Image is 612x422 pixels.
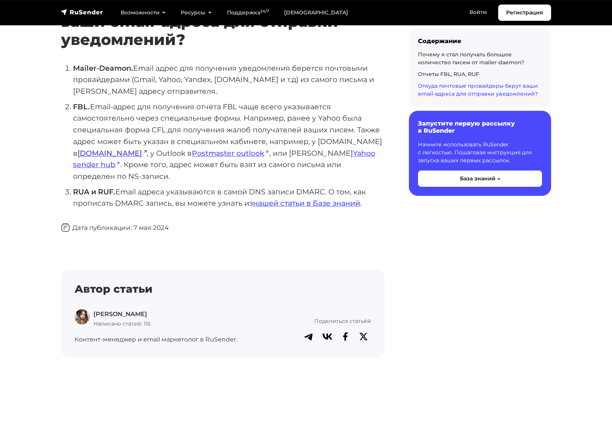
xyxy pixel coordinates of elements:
[418,171,542,187] button: База знаний →
[73,186,385,209] li: Email адреса указываются в самой DNS записи DMARC. О том, как прописать DMARC запись, вы можете у...
[192,149,269,158] a: Postmaster outlook
[113,5,173,20] a: Возможности
[219,5,276,20] a: Поддержка24/7
[78,149,147,158] a: [DOMAIN_NAME]
[75,335,244,344] p: Контент-менеджер и email маркетолог в RuSender.
[73,64,133,73] strong: Mailer-Deamon.
[93,320,151,327] span: Написано статей: 115
[173,5,219,20] a: Ресурсы
[253,199,360,208] a: нашей статьи в Базе знаний
[73,187,115,196] strong: RUA и RUF.
[61,223,70,232] img: Дата публикации
[253,317,371,325] p: Поделиться статьёй
[73,62,385,97] li: Email адрес для получения уведомления берется почтовыми провайдерами (Gmail, Yahoo, Yandex, [DOMA...
[73,102,90,111] strong: FBL.
[73,101,385,182] li: Email-адрес для получения отчета FBL чаще всего указывается самостоятельно через специальные форм...
[418,120,542,134] h6: Запустите первую рассылку в RuSender
[498,5,551,21] a: Регистрация
[409,111,551,195] a: Запустите первую рассылку в RuSender Начните использовать RuSender с легкостью. Пошаговая инструк...
[462,5,494,20] a: Войти
[276,5,356,20] a: [DEMOGRAPHIC_DATA]
[93,309,151,319] p: [PERSON_NAME]
[61,224,169,231] span: Дата публикации: 7 мая 2024
[418,82,538,97] a: Откуда почтовые провайдеры берут ваши email-адреса для отправки уведомлений?
[75,283,371,296] h4: Автор статьи
[61,8,103,16] img: RuSender
[418,71,479,78] a: Отчеты FBL, RUA, RUF
[418,51,524,66] a: Почему я стал получать большое количество писем от mailer-daemon?
[260,9,269,14] sup: 24/7
[418,141,542,164] p: Начните использовать RuSender с легкостью. Пошаговая инструкция для запуска ваших первых рассылок.
[418,37,542,45] div: Содержание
